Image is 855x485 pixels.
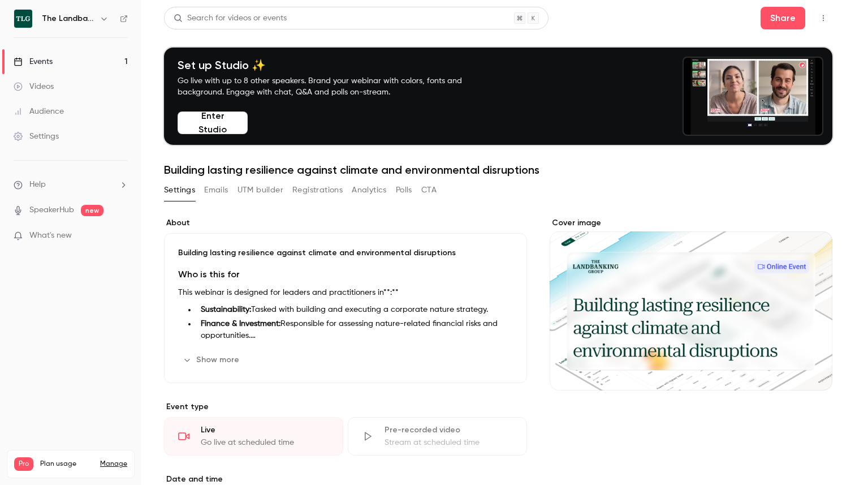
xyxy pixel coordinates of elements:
div: Videos [14,81,54,92]
div: Settings [14,131,59,142]
h2: Who is this for [178,268,513,281]
h1: Building lasting resilience against climate and environmental disruptions [164,163,832,177]
div: Pre-recorded videoStream at scheduled time [348,417,527,456]
strong: Finance & Investment: [201,320,280,328]
button: Enter Studio [178,111,248,134]
h6: The Landbanking Group [42,13,95,24]
li: Tasked with building and executing a corporate nature strategy. [196,304,513,316]
strong: Sustainability: [201,306,251,314]
li: help-dropdown-opener [14,179,128,191]
button: Analytics [352,181,387,199]
button: CTA [421,181,437,199]
button: UTM builder [237,181,283,199]
a: SpeakerHub [29,204,74,216]
span: Help [29,179,46,191]
a: Manage [100,460,127,469]
div: Events [14,56,53,67]
label: Cover image [550,217,832,229]
h4: Set up Studio ✨ [178,58,489,72]
div: LiveGo live at scheduled time [164,417,343,456]
button: Share [761,7,805,29]
button: Registrations [292,181,343,199]
div: Stream at scheduled time [385,437,513,448]
button: Polls [396,181,412,199]
span: What's new [29,230,72,242]
p: This webinar is designed for leaders and practitioners in**:** [178,286,513,299]
img: The Landbanking Group [14,10,32,28]
button: Emails [204,181,228,199]
button: Settings [164,181,195,199]
li: Responsible for assessing nature-related financial risks and opportunities. [196,318,513,342]
p: Building lasting resilience against climate and environmental disruptions [178,247,513,259]
div: Go live at scheduled time [201,437,329,448]
span: Plan usage [40,460,93,469]
p: Go live with up to 8 other speakers. Brand your webinar with colors, fonts and background. Engage... [178,75,489,98]
label: Date and time [164,474,527,485]
div: Audience [14,106,64,117]
p: Event type [164,401,527,413]
label: About [164,217,527,229]
div: Pre-recorded video [385,424,513,436]
span: Pro [14,457,33,471]
button: Show more [178,351,246,369]
div: Live [201,424,329,436]
section: Cover image [550,217,832,390]
span: new [81,205,103,216]
div: Search for videos or events [174,12,287,24]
